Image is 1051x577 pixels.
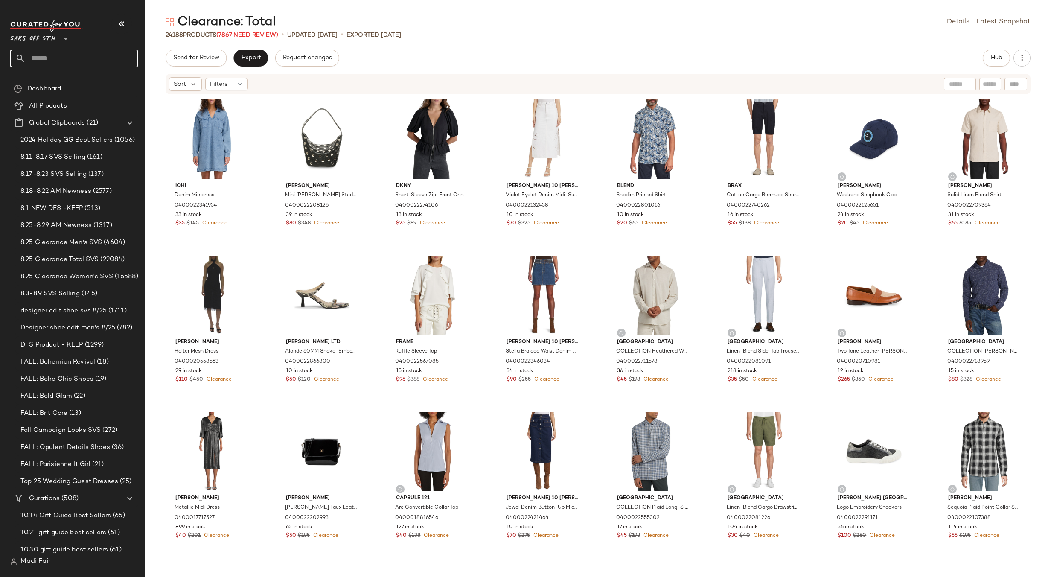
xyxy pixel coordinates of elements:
span: [GEOGRAPHIC_DATA] [948,338,1021,346]
span: [PERSON_NAME] 10 [PERSON_NAME] [507,182,579,190]
span: [GEOGRAPHIC_DATA] [617,495,690,502]
span: 16 in stock [728,211,754,219]
span: [PERSON_NAME] 10 [PERSON_NAME] [507,338,579,346]
span: $35 [728,376,737,384]
span: Clearance [751,377,777,382]
span: 8.25-8.29 AM Newness [20,221,92,230]
span: 0400022346034 [506,358,550,366]
span: $20 [617,220,627,227]
span: Saks OFF 5TH [10,29,55,44]
span: 36 in stock [617,367,643,375]
span: 8.17-8.23 SVS Selling [20,169,87,179]
span: 0400022567085 [395,358,439,366]
span: [GEOGRAPHIC_DATA] [617,338,690,346]
img: 0400022202993_BLACK [279,412,365,491]
span: FALL: Parisienne It Girl [20,460,90,469]
span: $198 [629,376,640,384]
img: 0400022567085_CREAM [389,256,475,335]
span: [PERSON_NAME] [GEOGRAPHIC_DATA] [838,495,910,502]
span: [PERSON_NAME] Faux Leather Crossbody Bag [285,504,358,512]
span: (1317) [92,221,112,230]
span: Madi Fair [20,557,51,567]
span: [PERSON_NAME] [286,495,358,502]
img: svg%3e [839,174,844,179]
span: $90 [507,376,517,384]
span: 218 in stock [728,367,757,375]
span: 0400022740262 [727,202,770,210]
img: 0400017717527_BLACKSILVER [169,412,255,491]
span: (21) [85,118,98,128]
span: Short-Sleeve Zip-Front Crinkled Top [395,192,468,199]
span: (161) [85,152,102,162]
span: $198 [629,532,640,540]
span: Clearance [532,533,559,539]
span: $138 [739,220,751,227]
span: (513) [83,204,100,213]
span: $65 [629,220,638,227]
img: 0400022274106_BLACK [389,99,475,179]
span: designer edit shoe svs 8/25 [20,306,107,316]
span: 13 in stock [396,211,422,219]
span: 10 in stock [617,211,644,219]
span: 8.11-8.17 SVS Selling [20,152,85,162]
span: Curations [29,494,60,504]
span: 34 in stock [507,367,533,375]
span: 10.14 Gift Guide Best Sellers [20,511,111,521]
span: 0400022208126 [285,202,329,210]
img: 0400022081091_SKYBLUE [721,256,807,335]
p: updated [DATE] [287,31,338,40]
span: 0400022274106 [395,202,438,210]
span: Capsule 121 [396,495,469,502]
span: Violet Eyelet Denim Midi-Skirt [506,192,578,199]
button: Send for Review [166,50,227,67]
img: svg%3e [729,487,734,492]
span: $95 [396,376,405,384]
span: 10 in stock [507,524,533,531]
span: (145) [80,289,98,299]
span: Clearance [422,533,449,539]
span: 0400022081091 [727,358,771,366]
span: 33 in stock [175,211,202,219]
span: DFS Product - KEEP [20,340,83,350]
img: 0400022801016_BLUEPALMMULTI [610,99,696,179]
span: FALL: Brit Core [20,408,67,418]
span: 17 in stock [617,524,642,531]
span: Clearance [867,377,894,382]
span: $325 [518,220,530,227]
span: 39 in stock [286,211,312,219]
span: 0400018816546 [395,514,438,522]
span: 10 in stock [507,211,533,219]
span: Clearance [421,377,448,382]
span: 127 in stock [396,524,424,531]
span: Linen-Blend Cargo Drawstring Shorts [727,504,799,512]
a: Latest Snapshot [976,17,1031,27]
span: Clearance [861,221,888,226]
img: 0400022107388_COASTALGREYBLUE [941,412,1028,491]
span: Dashboard [27,84,61,94]
img: 0400022341954_LIGHTBLUE [169,99,255,179]
span: (22084) [99,255,125,265]
span: $89 [407,220,416,227]
span: 8.18-8.22 AM Newness [20,187,91,196]
span: [GEOGRAPHIC_DATA] [728,495,800,502]
span: $250 [853,532,866,540]
span: Brax [728,182,800,190]
span: 899 in stock [175,524,205,531]
span: Weekend Snapback Cap [837,192,897,199]
div: Products [166,31,278,40]
span: $55 [948,532,958,540]
span: $50 [739,376,749,384]
span: 0400022555302 [616,514,660,522]
span: Designer shoe edit men's 8/25 [20,323,115,333]
img: 0400022132458_WHITEEYELET [500,99,586,179]
span: $25 [396,220,405,227]
img: svg%3e [839,330,844,335]
span: (1056) [113,135,135,145]
span: Denim Minidress [175,192,214,199]
span: (508) [60,494,79,504]
span: $195 [959,532,971,540]
span: Alonde 60MM Snake-Embossed Leather Double-Strap Sandal [285,348,358,356]
span: (25) [118,477,132,487]
img: 0400022711578_CREAM [610,256,696,335]
span: $30 [728,532,738,540]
